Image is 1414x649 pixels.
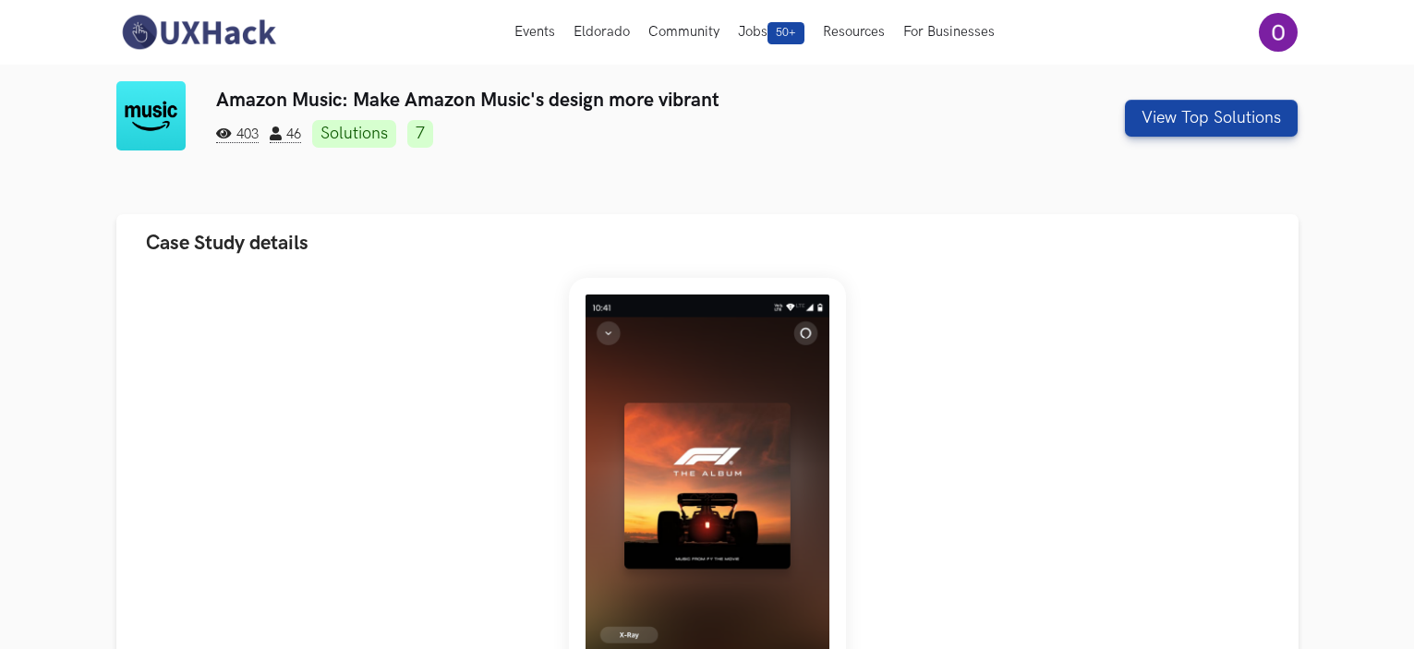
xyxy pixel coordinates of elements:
button: Case Study details [116,214,1299,272]
img: UXHack-logo.png [116,13,281,52]
span: 46 [270,126,301,143]
img: Amazon Music logo [116,81,186,150]
img: Your profile pic [1259,13,1298,52]
span: 403 [216,126,259,143]
h3: Amazon Music: Make Amazon Music's design more vibrant [216,89,998,112]
span: 50+ [767,22,804,44]
span: Case Study details [146,231,308,256]
button: View Top Solutions [1125,100,1298,137]
a: 7 [407,120,433,148]
a: Solutions [312,120,396,148]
